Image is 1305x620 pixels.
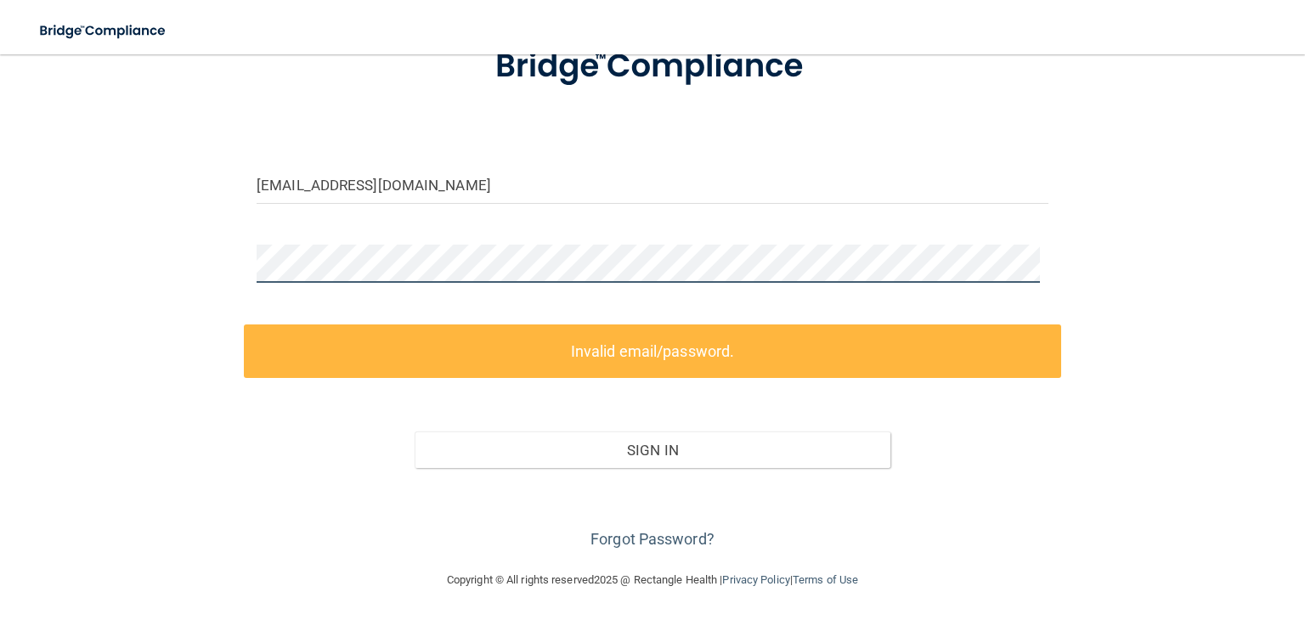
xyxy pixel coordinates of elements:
[342,553,963,607] div: Copyright © All rights reserved 2025 @ Rectangle Health | |
[722,573,789,586] a: Privacy Policy
[590,530,715,548] a: Forgot Password?
[415,431,890,469] button: Sign In
[244,324,1061,378] label: Invalid email/password.
[25,14,182,48] img: bridge_compliance_login_screen.278c3ca4.svg
[461,24,845,110] img: bridge_compliance_login_screen.278c3ca4.svg
[793,573,858,586] a: Terms of Use
[257,166,1048,204] input: Email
